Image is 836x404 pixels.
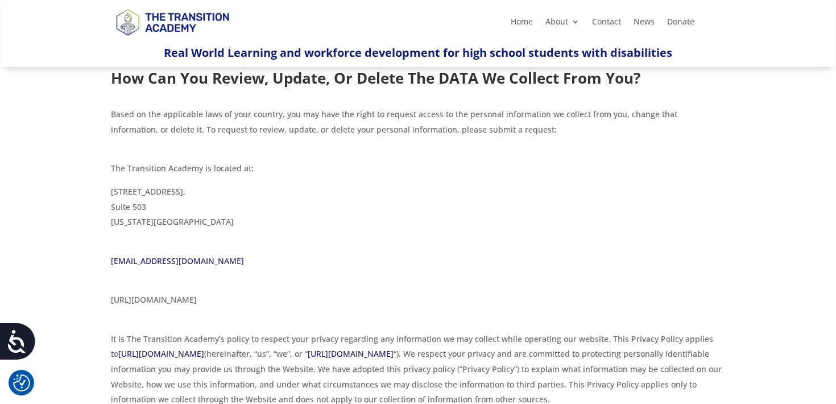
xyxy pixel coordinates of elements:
[13,374,30,391] button: Cookie Settings
[111,34,234,44] a: Logo-Noticias
[164,45,672,60] span: Real World Learning and workforce development for high school students with disabilities
[13,374,30,391] img: Revisit consent button
[111,184,725,200] div: [STREET_ADDRESS],
[111,107,725,145] p: Based on the applicable laws of your country, you may have the right to request access to the per...
[111,255,244,266] a: [EMAIL_ADDRESS][DOMAIN_NAME]
[111,292,725,308] div: [URL][DOMAIN_NAME]
[118,348,204,359] a: [URL][DOMAIN_NAME]
[634,18,655,30] a: News
[111,2,234,42] img: TTA Brand_TTA Primary Logo_Horizontal_Light BG
[511,18,533,30] a: Home
[667,18,694,30] a: Donate
[111,215,725,230] div: [US_STATE][GEOGRAPHIC_DATA]
[111,200,725,215] div: Suite 503
[308,348,394,359] a: [URL][DOMAIN_NAME]
[111,68,640,88] strong: How Can You Review, Update, Or Delete The DATA We Collect From You?
[111,161,725,184] p: The Transition Academy is located at:
[592,18,621,30] a: Contact
[545,18,580,30] a: About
